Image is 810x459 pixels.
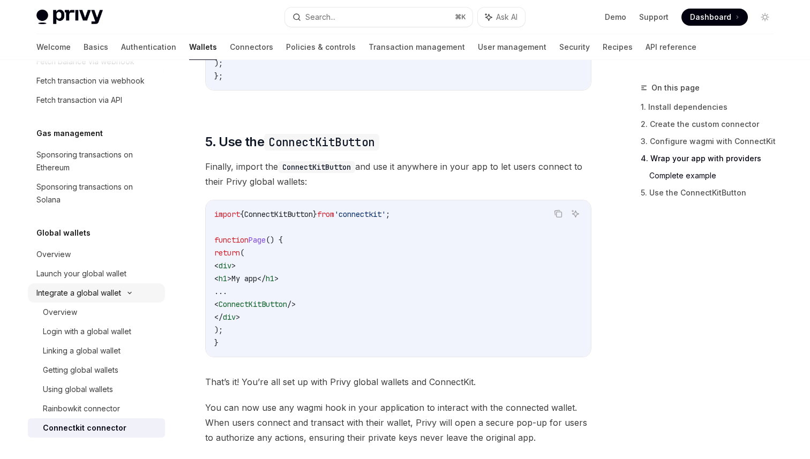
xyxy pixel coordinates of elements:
[28,418,165,438] a: Connectkit connector
[28,145,165,177] a: Sponsoring transactions on Ethereum
[240,248,244,258] span: (
[219,274,227,283] span: h1
[266,274,274,283] span: h1
[189,34,217,60] a: Wallets
[28,341,165,360] a: Linking a global wallet
[28,360,165,380] a: Getting global wallets
[690,12,731,22] span: Dashboard
[36,180,159,206] div: Sponsoring transactions on Solana
[214,261,219,270] span: <
[649,167,782,184] a: Complete example
[214,235,249,245] span: function
[28,177,165,209] a: Sponsoring transactions on Solana
[639,12,669,22] a: Support
[605,12,626,22] a: Demo
[28,264,165,283] a: Launch your global wallet
[231,274,257,283] span: My app
[205,400,591,445] span: You can now use any wagmi hook in your application to interact with the connected wallet. When us...
[559,34,590,60] a: Security
[551,207,565,221] button: Copy the contents from the code block
[756,9,774,26] button: Toggle dark mode
[43,383,113,396] div: Using global wallets
[36,287,121,299] div: Integrate a global wallet
[36,94,122,107] div: Fetch transaction via API
[244,209,313,219] span: ConnectKitButton
[386,209,390,219] span: ;
[223,312,236,322] span: div
[496,12,517,22] span: Ask AI
[214,299,219,309] span: <
[681,9,748,26] a: Dashboard
[219,299,287,309] span: ConnectKitButton
[651,81,700,94] span: On this page
[205,159,591,189] span: Finally, import the and use it anywhere in your app to let users connect to their Privy global wa...
[249,235,266,245] span: Page
[313,209,317,219] span: }
[478,7,525,27] button: Ask AI
[317,209,334,219] span: from
[28,245,165,264] a: Overview
[641,150,782,167] a: 4. Wrap your app with providers
[43,344,121,357] div: Linking a global wallet
[36,74,145,87] div: Fetch transaction via webhook
[305,11,335,24] div: Search...
[205,374,591,389] span: That’s it! You’re all set up with Privy global wallets and ConnectKit.
[36,148,159,174] div: Sponsoring transactions on Ethereum
[214,287,227,296] span: ...
[278,161,355,173] code: ConnectKitButton
[36,127,103,140] h5: Gas management
[36,10,103,25] img: light logo
[214,71,223,81] span: };
[214,325,223,335] span: );
[214,248,240,258] span: return
[274,274,279,283] span: >
[287,299,296,309] span: />
[214,274,219,283] span: <
[236,312,240,322] span: >
[603,34,633,60] a: Recipes
[205,133,379,151] span: 5. Use the
[369,34,465,60] a: Transaction management
[240,209,244,219] span: {
[334,209,386,219] span: 'connectkit'
[43,306,77,319] div: Overview
[646,34,696,60] a: API reference
[227,274,231,283] span: >
[230,34,273,60] a: Connectors
[36,267,126,280] div: Launch your global wallet
[28,399,165,418] a: Rainbowkit connector
[219,261,231,270] span: div
[36,227,91,239] h5: Global wallets
[568,207,582,221] button: Ask AI
[36,248,71,261] div: Overview
[36,34,71,60] a: Welcome
[28,71,165,91] a: Fetch transaction via webhook
[266,235,283,245] span: () {
[214,338,219,348] span: }
[478,34,546,60] a: User management
[641,99,782,116] a: 1. Install dependencies
[285,7,472,27] button: Search...⌘K
[43,402,120,415] div: Rainbowkit connector
[214,58,223,68] span: );
[231,261,236,270] span: >
[641,133,782,150] a: 3. Configure wagmi with ConnectKit
[641,184,782,201] a: 5. Use the ConnectKitButton
[28,380,165,399] a: Using global wallets
[455,13,466,21] span: ⌘ K
[43,422,126,434] div: Connectkit connector
[43,364,118,377] div: Getting global wallets
[641,116,782,133] a: 2. Create the custom connector
[264,134,379,151] code: ConnectKitButton
[121,34,176,60] a: Authentication
[28,91,165,110] a: Fetch transaction via API
[286,34,356,60] a: Policies & controls
[214,312,223,322] span: </
[43,325,131,338] div: Login with a global wallet
[257,274,266,283] span: </
[28,322,165,341] a: Login with a global wallet
[84,34,108,60] a: Basics
[214,209,240,219] span: import
[28,303,165,322] a: Overview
